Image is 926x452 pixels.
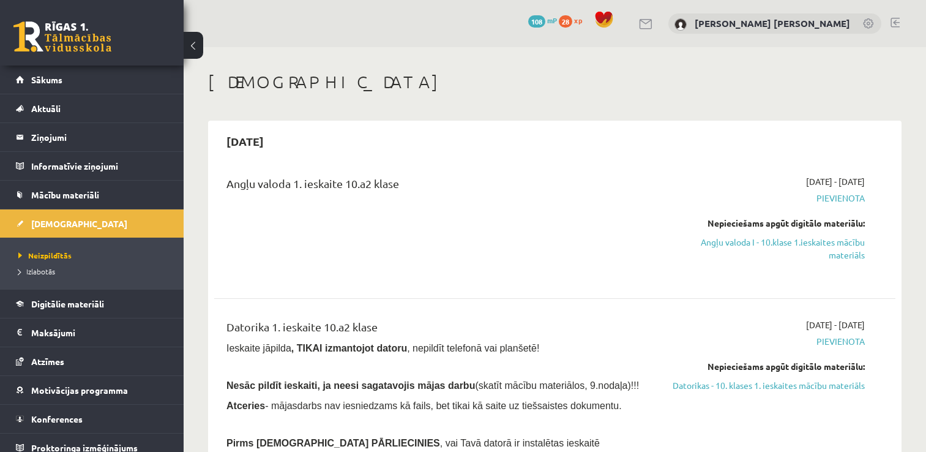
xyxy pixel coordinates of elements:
[18,250,171,261] a: Neizpildītās
[806,318,865,331] span: [DATE] - [DATE]
[695,17,850,29] a: [PERSON_NAME] [PERSON_NAME]
[664,192,865,205] span: Pievienota
[13,21,111,52] a: Rīgas 1. Tālmācības vidusskola
[226,343,539,353] span: Ieskaite jāpilda , nepildīt telefonā vai planšetē!
[16,123,168,151] a: Ziņojumi
[16,66,168,94] a: Sākums
[16,347,168,375] a: Atzīmes
[16,94,168,122] a: Aktuāli
[214,127,276,156] h2: [DATE]
[664,360,865,373] div: Nepieciešams apgūt digitālo materiālu:
[16,209,168,238] a: [DEMOGRAPHIC_DATA]
[574,15,582,25] span: xp
[547,15,557,25] span: mP
[31,152,168,180] legend: Informatīvie ziņojumi
[674,18,687,31] img: Endija Elizabete Zēvalde
[31,318,168,347] legend: Maksājumi
[226,401,622,411] span: - mājasdarbs nav iesniedzams kā fails, bet tikai kā saite uz tiešsaistes dokumentu.
[291,343,407,353] b: , TIKAI izmantojot datoru
[664,335,865,348] span: Pievienota
[16,181,168,209] a: Mācību materiāli
[208,72,902,92] h1: [DEMOGRAPHIC_DATA]
[18,250,72,260] span: Neizpildītās
[31,189,99,200] span: Mācību materiāli
[226,318,646,341] div: Datorika 1. ieskaite 10.a2 klase
[18,266,55,276] span: Izlabotās
[31,103,61,114] span: Aktuāli
[528,15,557,25] a: 108 mP
[16,152,168,180] a: Informatīvie ziņojumi
[226,175,646,198] div: Angļu valoda 1. ieskaite 10.a2 klase
[664,217,865,230] div: Nepieciešams apgūt digitālo materiālu:
[18,266,171,277] a: Izlabotās
[31,413,83,424] span: Konferences
[559,15,572,28] span: 28
[528,15,545,28] span: 108
[559,15,588,25] a: 28 xp
[31,356,64,367] span: Atzīmes
[31,74,62,85] span: Sākums
[664,236,865,262] a: Angļu valoda I - 10.klase 1.ieskaites mācību materiāls
[226,401,265,411] b: Atceries
[16,405,168,433] a: Konferences
[31,218,127,229] span: [DEMOGRAPHIC_DATA]
[664,379,865,392] a: Datorikas - 10. klases 1. ieskaites mācību materiāls
[475,380,639,391] span: (skatīt mācību materiālos, 9.nodaļa)!!!
[226,380,475,391] span: Nesāc pildīt ieskaiti, ja neesi sagatavojis mājas darbu
[16,290,168,318] a: Digitālie materiāli
[31,298,104,309] span: Digitālie materiāli
[31,385,128,396] span: Motivācijas programma
[16,376,168,404] a: Motivācijas programma
[31,123,168,151] legend: Ziņojumi
[226,438,440,448] span: Pirms [DEMOGRAPHIC_DATA] PĀRLIECINIES
[16,318,168,347] a: Maksājumi
[806,175,865,188] span: [DATE] - [DATE]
